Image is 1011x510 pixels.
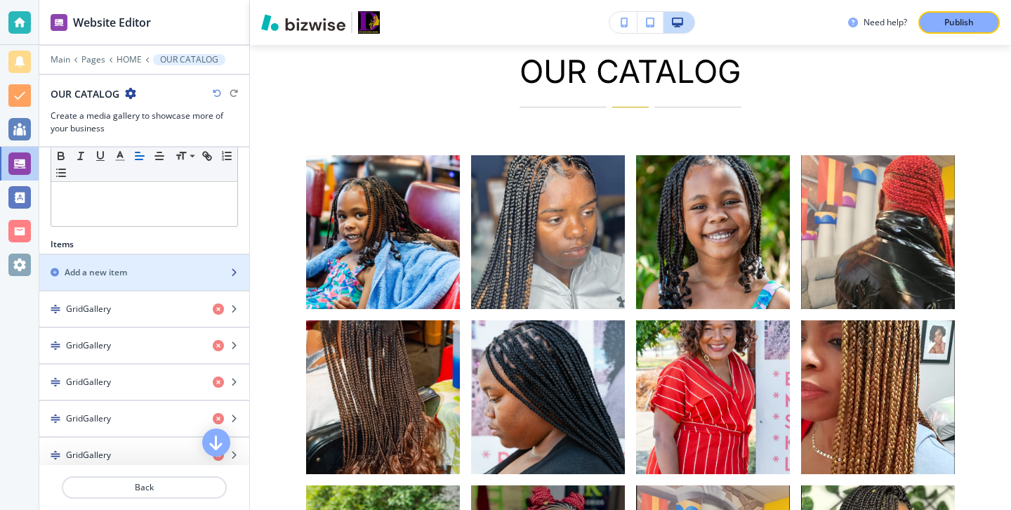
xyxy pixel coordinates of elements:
img: Bizwise Logo [261,14,345,31]
img: editor icon [51,14,67,31]
button: DragGridGallery [39,328,249,365]
p: OUR CATALOG [160,55,218,65]
button: DragGridGallery [39,401,249,438]
button: DragGridGallery [39,292,249,328]
h3: Need help? [864,16,907,29]
h2: Add a new item [65,266,127,279]
img: Your Logo [358,11,380,34]
button: DragGridGallery [39,438,249,474]
button: HOME [117,55,142,65]
button: Publish [918,11,1000,34]
p: OUR CATALOG [520,53,741,90]
img: Drag [51,377,60,387]
h4: GridGallery [66,303,111,315]
img: Drag [51,414,60,424]
button: OUR CATALOG [153,54,225,65]
img: Drag [51,341,60,351]
p: Publish [944,16,974,29]
h2: Items [51,238,74,251]
h4: GridGallery [66,412,111,425]
h4: GridGallery [66,339,111,352]
img: Drag [51,304,60,314]
h3: Create a media gallery to showcase more of your business [51,110,238,135]
button: Add a new item [39,255,249,290]
button: Pages [81,55,105,65]
button: DragGridGallery [39,365,249,401]
h2: OUR CATALOG [51,86,119,101]
button: Back [62,476,227,499]
p: Back [63,481,225,494]
h2: Website Editor [73,14,151,31]
h4: GridGallery [66,449,111,462]
button: Main [51,55,70,65]
h4: GridGallery [66,376,111,388]
img: Drag [51,450,60,460]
